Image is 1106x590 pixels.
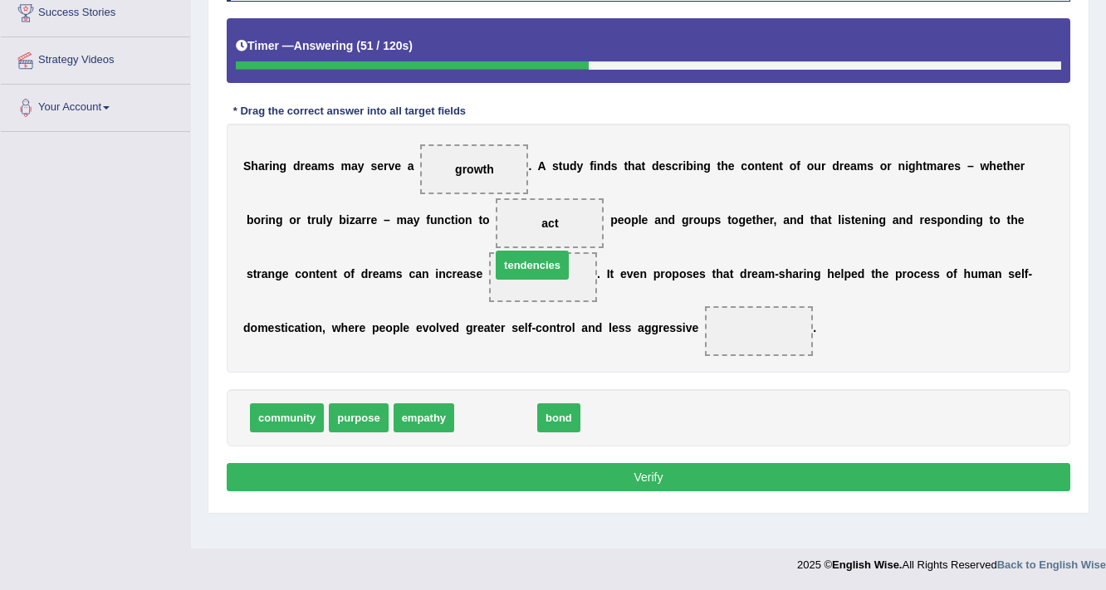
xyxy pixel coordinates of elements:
b: n [806,267,814,280]
b: a [258,159,265,173]
b: . [528,159,531,173]
b: s [715,213,722,227]
b: e [751,267,758,280]
b: e [268,321,275,334]
b: e [394,159,401,173]
b: t [559,159,563,173]
b: d [958,213,966,227]
b: t [752,213,756,227]
b: v [388,159,394,173]
b: u [700,213,707,227]
b: i [966,213,969,227]
b: s [699,267,706,280]
b: a [893,213,899,227]
b: 51 / 120s [360,39,409,52]
b: i [455,213,458,227]
b: h [964,267,971,280]
b: t [828,213,832,227]
b: t [281,321,285,334]
b: n [899,213,907,227]
b: s [927,267,933,280]
b: e [658,159,665,173]
b: n [268,213,276,227]
b: d [652,159,659,173]
b: a [635,159,642,173]
b: t [990,213,994,227]
b: o [732,213,739,227]
b: t [610,267,614,280]
b: t [779,159,783,173]
b: , [773,213,776,227]
b: r [301,159,305,173]
b: c [741,159,747,173]
b: a [988,267,995,280]
b: t [253,267,257,280]
b: g [814,267,821,280]
b: w [980,159,989,173]
b: A [538,159,546,173]
b: - [775,267,779,280]
b: z [350,213,355,227]
b: r [361,213,365,227]
b: d [832,159,839,173]
b: e [1018,213,1025,227]
b: t [810,213,815,227]
a: Strategy Videos [1,37,190,79]
b: c [914,267,921,280]
b: s [665,159,672,173]
b: n [268,267,276,280]
b: s [552,159,559,173]
b: g [703,159,711,173]
h5: Timer — [236,40,413,52]
b: r [903,267,907,280]
b: t [851,213,855,227]
b: l [323,213,326,227]
b: t [641,159,645,173]
b: m [927,159,937,173]
b: r [821,159,825,173]
b: p [610,213,618,227]
b: n [952,213,959,227]
b: a [792,267,799,280]
b: m [257,321,267,334]
span: tendencies [496,251,569,280]
b: r [366,213,370,227]
b: s [844,213,851,227]
b: u [316,213,323,227]
b: s [954,159,961,173]
b: o [880,159,888,173]
b: b [339,213,346,227]
button: Verify [227,463,1070,491]
b: a [408,159,414,173]
b: a [758,267,765,280]
b: – [967,159,974,173]
b: s [370,159,377,173]
b: v [627,267,634,280]
b: e [746,213,752,227]
b: t [730,267,734,280]
b: e [634,267,640,280]
b: d [293,159,301,173]
b: a [850,159,857,173]
b: r [660,267,664,280]
b: i [869,213,872,227]
b: n [969,213,976,227]
b: m [978,267,988,280]
b: s [1008,267,1015,280]
b: i [905,159,908,173]
b: e [305,159,311,173]
b: r [261,213,265,227]
b: i [265,213,268,227]
b: m [385,267,395,280]
b: ( [356,39,360,52]
b: - [1028,267,1032,280]
b: r [296,213,301,227]
b: g [276,213,283,227]
b: r [770,213,774,227]
b: t [871,267,875,280]
span: Drop target [705,306,813,356]
b: a [821,213,828,227]
b: Answering [294,39,354,52]
b: i [841,213,844,227]
b: f [350,267,355,280]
